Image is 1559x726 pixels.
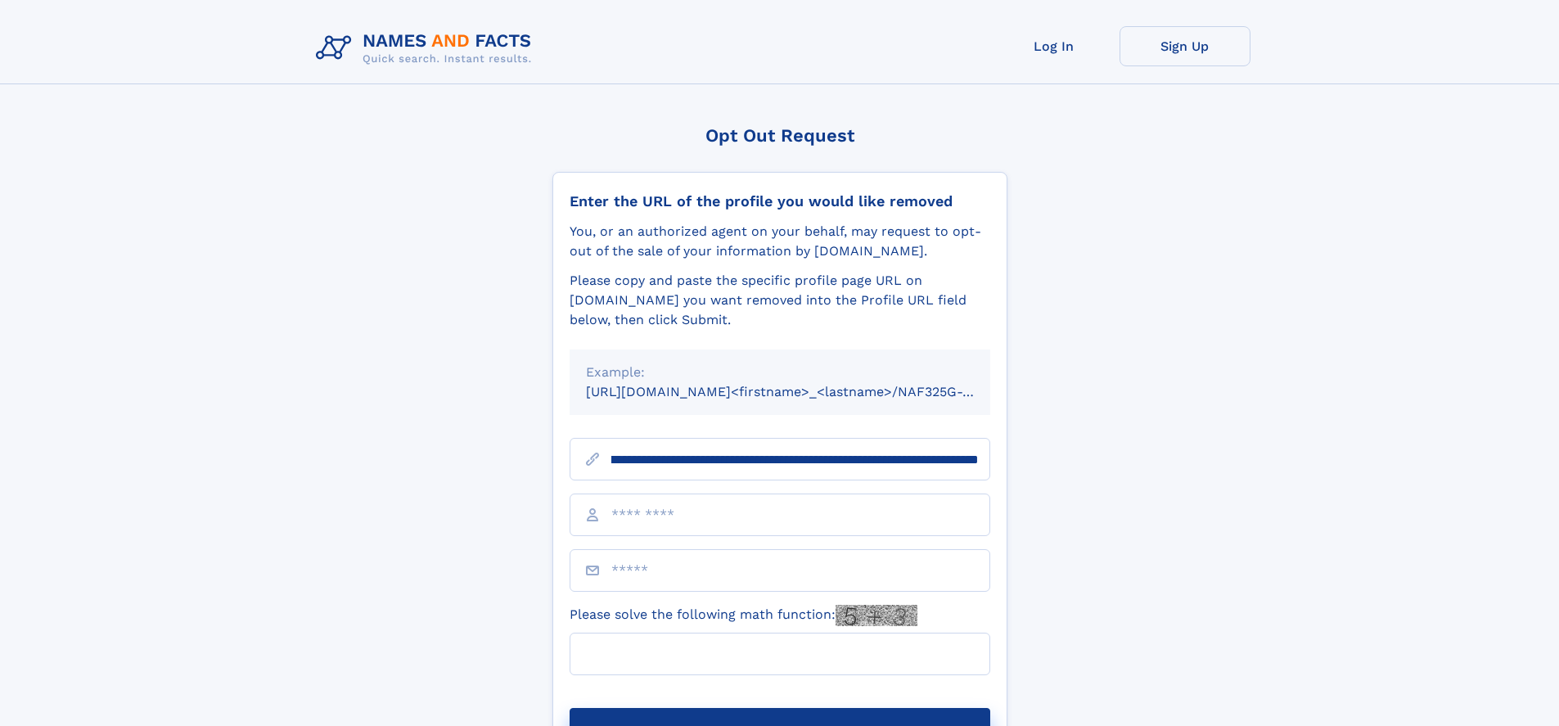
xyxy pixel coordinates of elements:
[586,363,974,382] div: Example:
[309,26,545,70] img: Logo Names and Facts
[989,26,1120,66] a: Log In
[570,222,990,261] div: You, or an authorized agent on your behalf, may request to opt-out of the sale of your informatio...
[570,271,990,330] div: Please copy and paste the specific profile page URL on [DOMAIN_NAME] you want removed into the Pr...
[570,605,917,626] label: Please solve the following math function:
[570,192,990,210] div: Enter the URL of the profile you would like removed
[586,384,1021,399] small: [URL][DOMAIN_NAME]<firstname>_<lastname>/NAF325G-xxxxxxxx
[1120,26,1250,66] a: Sign Up
[552,125,1007,146] div: Opt Out Request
